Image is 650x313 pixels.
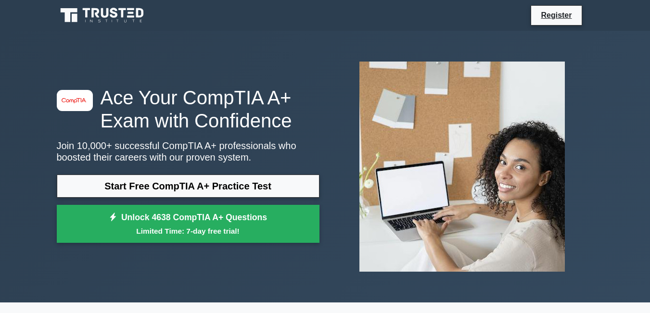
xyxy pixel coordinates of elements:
[535,9,577,21] a: Register
[57,205,319,243] a: Unlock 4638 CompTIA A+ QuestionsLimited Time: 7-day free trial!
[57,86,319,132] h1: Ace Your CompTIA A+ Exam with Confidence
[69,225,307,237] small: Limited Time: 7-day free trial!
[57,175,319,198] a: Start Free CompTIA A+ Practice Test
[57,140,319,163] p: Join 10,000+ successful CompTIA A+ professionals who boosted their careers with our proven system.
